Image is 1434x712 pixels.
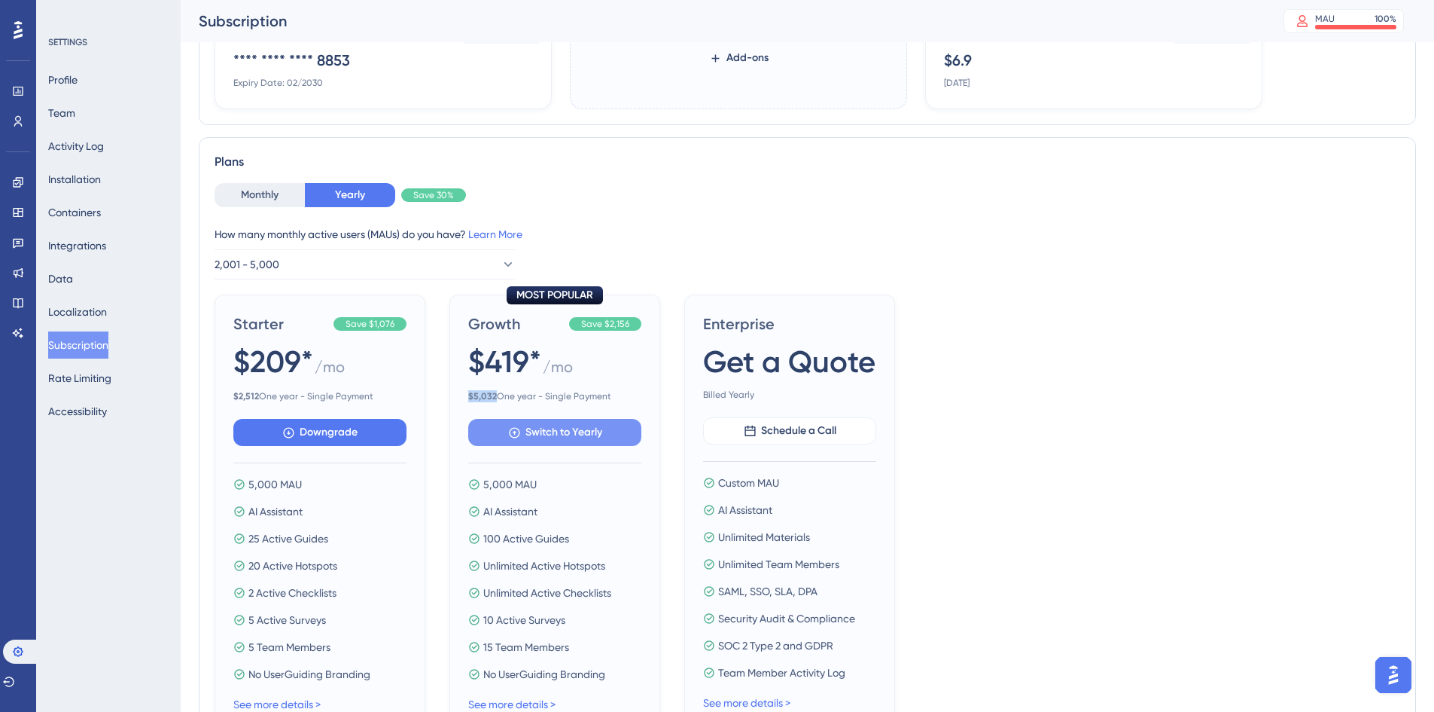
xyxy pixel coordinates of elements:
[48,365,111,392] button: Rate Limiting
[468,341,541,383] span: $419*
[215,255,279,273] span: 2,001 - 5,000
[248,557,337,575] span: 20 Active Hotspots
[233,391,259,402] b: $ 2,512
[718,555,839,573] span: Unlimited Team Members
[525,423,602,442] span: Switch to Yearly
[233,390,406,402] span: One year - Single Payment
[468,313,563,335] span: Growth
[468,419,641,446] button: Switch to Yearly
[215,249,516,280] button: 2,001 - 5,000
[581,318,629,330] span: Save $2,156
[468,390,641,402] span: One year - Single Payment
[718,637,833,655] span: SOC 2 Type 2 and GDPR
[215,153,1400,171] div: Plans
[1315,13,1335,25] div: MAU
[483,665,605,683] span: No UserGuiding Branding
[248,530,328,548] span: 25 Active Guides
[48,265,73,292] button: Data
[48,298,107,325] button: Localization
[413,189,454,201] span: Save 30%
[215,225,1400,243] div: How many monthly active users (MAUs) do you have?
[944,50,972,71] div: $6.9
[718,528,810,546] span: Unlimited Materials
[48,166,101,193] button: Installation
[48,133,104,160] button: Activity Log
[703,417,876,445] button: Schedule a Call
[305,183,395,207] button: Yearly
[483,584,611,602] span: Unlimited Active Checklists
[1371,652,1416,698] iframe: UserGuiding AI Assistant Launcher
[483,611,565,629] span: 10 Active Surveys
[48,398,107,425] button: Accessibility
[48,66,78,93] button: Profile
[315,356,345,384] span: / mo
[468,391,497,402] b: $ 5,032
[507,286,603,304] div: MOST POPULAR
[248,475,302,494] span: 5,000 MAU
[300,423,358,442] span: Downgrade
[468,228,522,240] a: Learn More
[233,313,327,335] span: Starter
[718,474,779,492] span: Custom MAU
[483,503,537,521] span: AI Assistant
[248,584,336,602] span: 2 Active Checklists
[483,557,605,575] span: Unlimited Active Hotspots
[233,77,323,89] div: Expiry Date: 02/2030
[944,77,970,89] div: [DATE]
[1375,13,1396,25] div: 100 %
[726,49,769,67] span: Add-ons
[233,341,313,383] span: $209*
[703,389,876,401] span: Billed Yearly
[48,332,108,359] button: Subscription
[718,610,855,628] span: Security Audit & Compliance
[248,638,330,656] span: 5 Team Members
[48,99,75,127] button: Team
[468,698,556,710] a: See more details >
[48,232,106,259] button: Integrations
[703,341,875,383] span: Get a Quote
[215,183,305,207] button: Monthly
[199,11,1246,32] div: Subscription
[248,503,303,521] span: AI Assistant
[483,475,537,494] span: 5,000 MAU
[703,313,876,335] span: Enterprise
[346,318,394,330] span: Save $1,076
[248,611,326,629] span: 5 Active Surveys
[703,697,790,709] a: See more details >
[483,638,569,656] span: 15 Team Members
[718,664,845,682] span: Team Member Activity Log
[248,665,370,683] span: No UserGuiding Branding
[718,582,817,600] span: SAML, SSO, SLA, DPA
[233,698,321,710] a: See more details >
[761,422,836,440] span: Schedule a Call
[543,356,573,384] span: / mo
[718,501,772,519] span: AI Assistant
[48,36,170,48] div: SETTINGS
[48,199,101,226] button: Containers
[483,530,569,548] span: 100 Active Guides
[233,419,406,446] button: Downgrade
[685,44,793,72] button: Add-ons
